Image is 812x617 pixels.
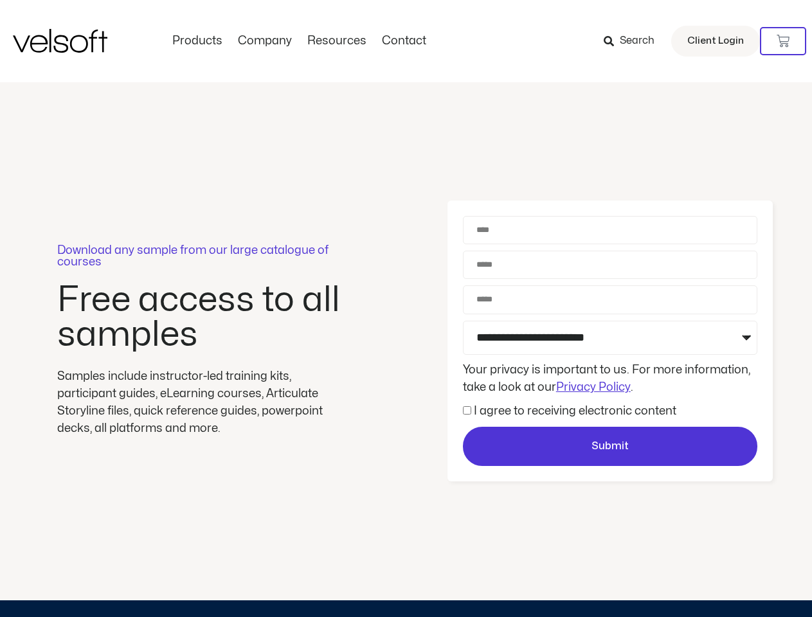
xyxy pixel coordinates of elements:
[165,34,434,48] nav: Menu
[57,368,347,437] div: Samples include instructor-led training kits, participant guides, eLearning courses, Articulate S...
[300,34,374,48] a: ResourcesMenu Toggle
[374,34,434,48] a: ContactMenu Toggle
[460,361,761,396] div: Your privacy is important to us. For more information, take a look at our .
[591,438,629,455] span: Submit
[604,30,663,52] a: Search
[13,29,107,53] img: Velsoft Training Materials
[463,427,757,467] button: Submit
[165,34,230,48] a: ProductsMenu Toggle
[556,382,631,393] a: Privacy Policy
[687,33,744,49] span: Client Login
[57,245,347,268] p: Download any sample from our large catalogue of courses
[620,33,654,49] span: Search
[671,26,760,57] a: Client Login
[474,406,676,416] label: I agree to receiving electronic content
[230,34,300,48] a: CompanyMenu Toggle
[57,283,347,352] h2: Free access to all samples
